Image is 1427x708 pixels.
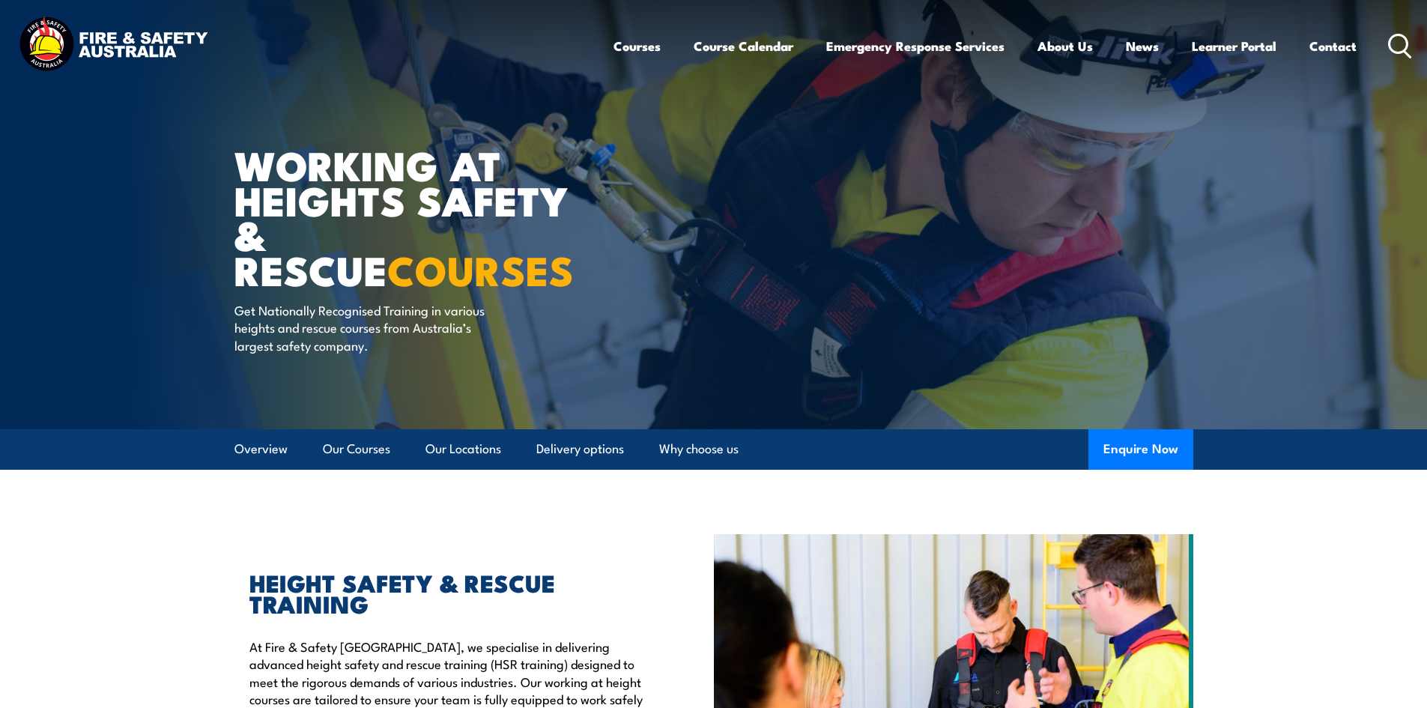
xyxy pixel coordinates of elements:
[323,429,390,469] a: Our Courses
[694,26,793,66] a: Course Calendar
[1309,26,1357,66] a: Contact
[1037,26,1093,66] a: About Us
[536,429,624,469] a: Delivery options
[659,429,739,469] a: Why choose us
[613,26,661,66] a: Courses
[425,429,501,469] a: Our Locations
[234,429,288,469] a: Overview
[234,147,605,287] h1: WORKING AT HEIGHTS SAFETY & RESCUE
[387,237,574,300] strong: COURSES
[826,26,1005,66] a: Emergency Response Services
[234,301,508,354] p: Get Nationally Recognised Training in various heights and rescue courses from Australia’s largest...
[1126,26,1159,66] a: News
[249,572,645,614] h2: HEIGHT SAFETY & RESCUE TRAINING
[1088,429,1193,470] button: Enquire Now
[1192,26,1276,66] a: Learner Portal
